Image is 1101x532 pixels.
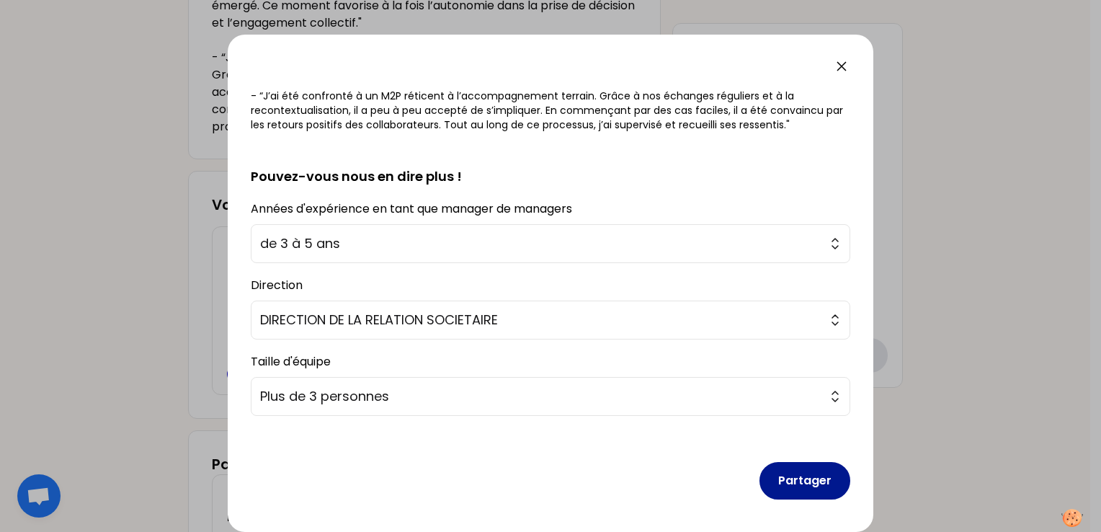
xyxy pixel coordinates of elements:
label: Années d'expérience en tant que manager de managers [251,200,572,217]
button: de 3 à 5 ans [251,224,850,263]
label: Direction [251,277,303,293]
button: DIRECTION DE LA RELATION SOCIETAIRE [251,301,850,340]
h2: Pouvez-vous nous en dire plus ! [251,143,850,187]
button: Partager [759,462,850,500]
span: DIRECTION DE LA RELATION SOCIETAIRE [260,310,821,330]
span: Plus de 3 personnes [260,386,821,407]
span: de 3 à 5 ans [260,234,821,254]
button: Plus de 3 personnes [251,377,850,416]
label: Taille d'équipe [251,353,331,370]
